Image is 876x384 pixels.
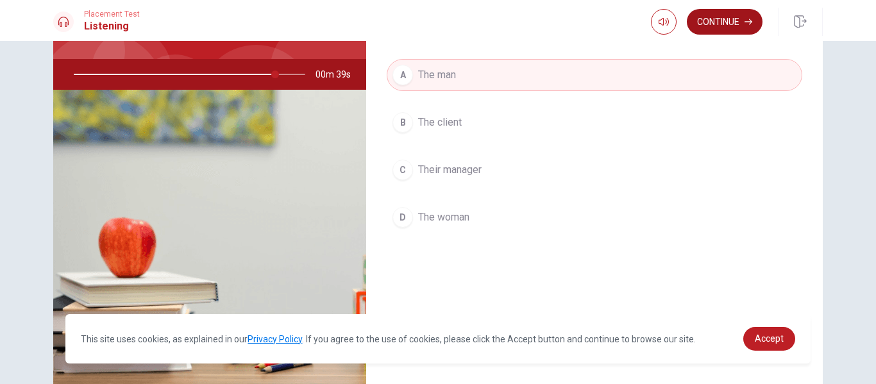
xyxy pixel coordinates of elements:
[81,334,696,344] span: This site uses cookies, as explained in our . If you agree to the use of cookies, please click th...
[418,210,469,225] span: The woman
[418,162,482,178] span: Their manager
[387,201,802,233] button: DThe woman
[755,333,784,344] span: Accept
[687,9,762,35] button: Continue
[392,65,413,85] div: A
[248,334,302,344] a: Privacy Policy
[418,67,456,83] span: The man
[387,59,802,91] button: AThe man
[84,10,140,19] span: Placement Test
[84,19,140,34] h1: Listening
[392,160,413,180] div: C
[392,112,413,133] div: B
[387,310,802,331] h4: Question 2
[392,207,413,228] div: D
[387,106,802,138] button: BThe client
[743,327,795,351] a: dismiss cookie message
[418,115,462,130] span: The client
[65,314,810,363] div: cookieconsent
[316,59,361,90] span: 00m 39s
[387,154,802,186] button: CTheir manager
